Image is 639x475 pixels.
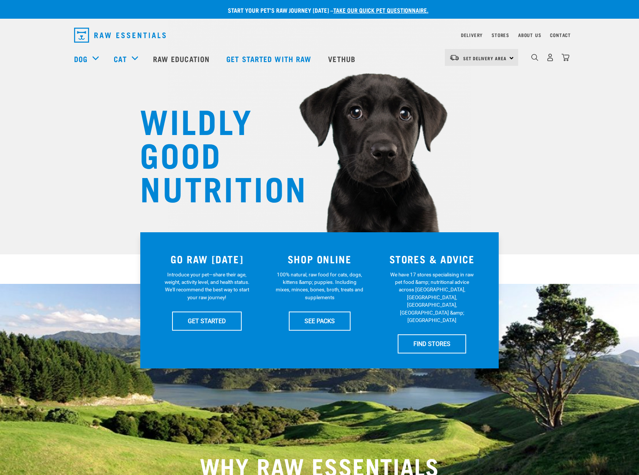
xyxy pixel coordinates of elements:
[114,53,126,64] a: Cat
[276,271,364,301] p: 100% natural, raw food for cats, dogs, kittens &amp; puppies. Including mixes, minces, bones, bro...
[518,34,541,36] a: About Us
[146,44,219,74] a: Raw Education
[398,334,466,353] a: FIND STORES
[562,53,569,61] img: home-icon@2x.png
[163,271,251,301] p: Introduce your pet—share their age, weight, activity level, and health status. We'll recommend th...
[546,53,554,61] img: user.png
[531,54,538,61] img: home-icon-1@2x.png
[155,253,259,265] h3: GO RAW [DATE]
[449,54,459,61] img: van-moving.png
[219,44,321,74] a: Get started with Raw
[74,28,166,43] img: Raw Essentials Logo
[463,57,507,59] span: Set Delivery Area
[172,312,242,330] a: GET STARTED
[461,34,483,36] a: Delivery
[321,44,365,74] a: Vethub
[380,253,484,265] h3: STORES & ADVICE
[333,8,428,12] a: take our quick pet questionnaire.
[74,53,88,64] a: Dog
[492,34,509,36] a: Stores
[289,312,351,330] a: SEE PACKS
[140,103,290,204] h1: WILDLY GOOD NUTRITION
[268,253,372,265] h3: SHOP ONLINE
[68,25,571,46] nav: dropdown navigation
[550,34,571,36] a: Contact
[388,271,476,324] p: We have 17 stores specialising in raw pet food &amp; nutritional advice across [GEOGRAPHIC_DATA],...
